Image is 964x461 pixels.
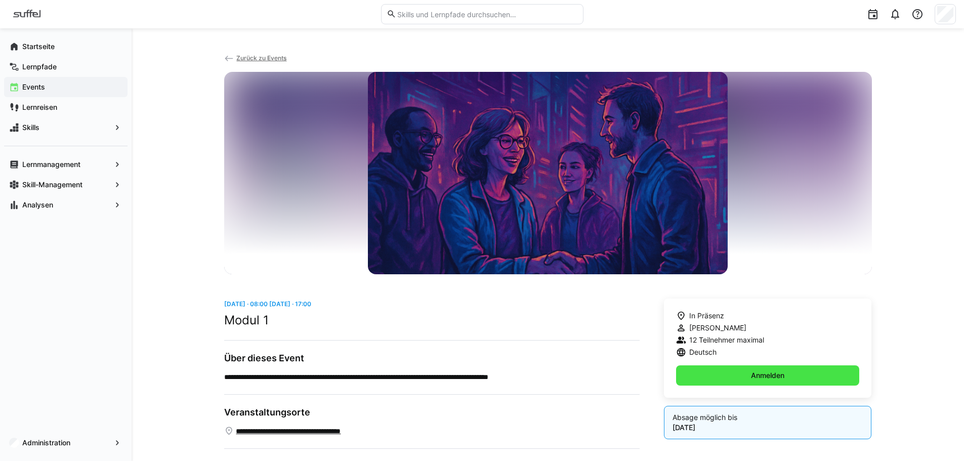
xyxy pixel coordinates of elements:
p: [DATE] [673,423,863,433]
span: In Präsenz [689,311,724,321]
input: Skills und Lernpfade durchsuchen… [396,10,577,19]
span: 12 Teilnehmer maximal [689,335,764,345]
a: Zurück zu Events [224,54,287,62]
span: [PERSON_NAME] [689,323,746,333]
button: Anmelden [676,365,860,386]
span: Zurück zu Events [236,54,286,62]
span: [DATE] · 08:00 [DATE] · 17:00 [224,300,311,308]
h2: Modul 1 [224,313,640,328]
h3: Veranstaltungsorte [224,407,640,418]
span: Deutsch [689,347,717,357]
h3: Über dieses Event [224,353,640,364]
span: Anmelden [749,370,786,381]
p: Absage möglich bis [673,412,863,423]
